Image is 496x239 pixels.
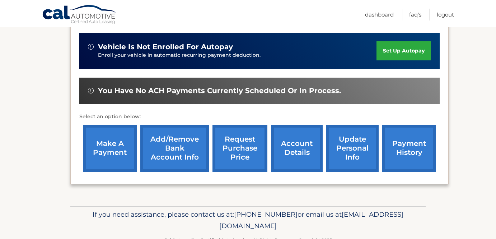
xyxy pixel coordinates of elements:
[98,42,233,51] span: vehicle is not enrolled for autopay
[140,125,209,172] a: Add/Remove bank account info
[75,209,421,232] p: If you need assistance, please contact us at: or email us at
[234,210,298,219] span: [PHONE_NUMBER]
[376,41,431,60] a: set up autopay
[365,9,394,20] a: Dashboard
[212,125,267,172] a: request purchase price
[98,86,341,95] span: You have no ACH payments currently scheduled or in process.
[326,125,379,172] a: update personal info
[437,9,454,20] a: Logout
[42,5,117,26] a: Cal Automotive
[271,125,323,172] a: account details
[79,112,440,121] p: Select an option below:
[88,44,94,50] img: alert-white.svg
[409,9,421,20] a: FAQ's
[88,88,94,93] img: alert-white.svg
[98,51,376,59] p: Enroll your vehicle in automatic recurring payment deduction.
[83,125,137,172] a: make a payment
[382,125,436,172] a: payment history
